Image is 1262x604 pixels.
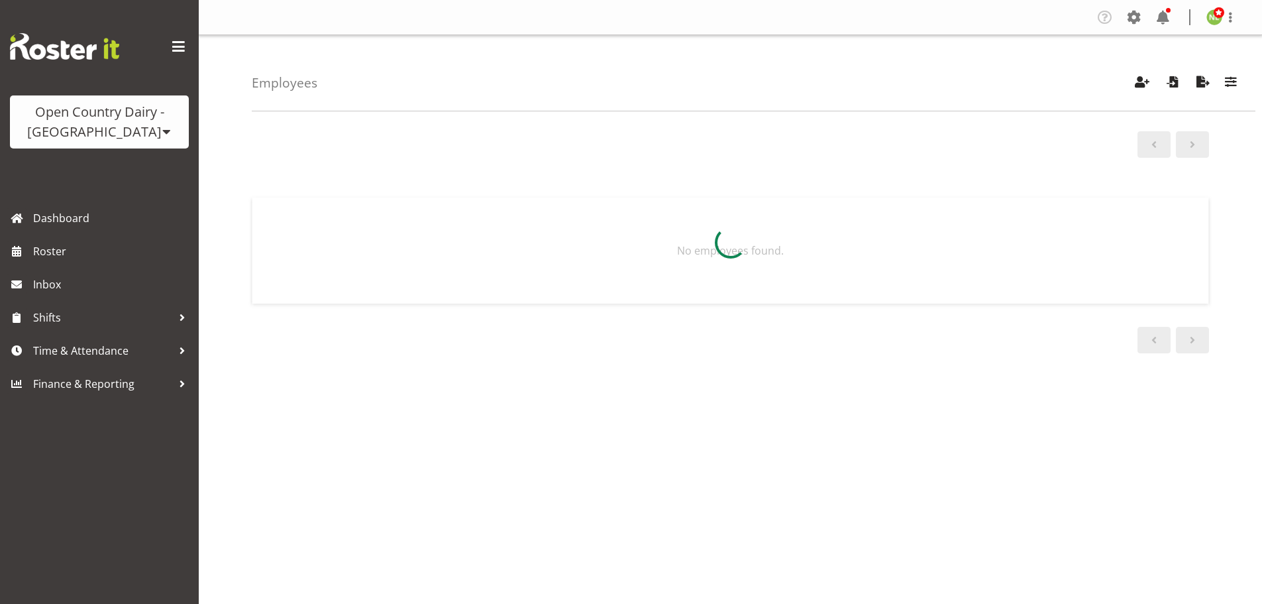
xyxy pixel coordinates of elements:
[33,374,172,394] span: Finance & Reporting
[1159,68,1186,97] button: Import Employees
[1176,131,1209,158] a: Next page
[252,76,317,90] h4: Employees
[1137,131,1171,158] a: Previous page
[33,208,192,228] span: Dashboard
[10,33,119,60] img: Rosterit website logo
[33,274,192,294] span: Inbox
[1206,9,1222,25] img: nicole-lloyd7454.jpg
[1128,68,1156,97] button: Create Employees
[33,241,192,261] span: Roster
[1217,68,1245,97] button: Filter Employees
[33,308,172,328] span: Shifts
[33,341,172,361] span: Time & Attendance
[1189,68,1217,97] button: Export Employees
[23,102,176,142] div: Open Country Dairy - [GEOGRAPHIC_DATA]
